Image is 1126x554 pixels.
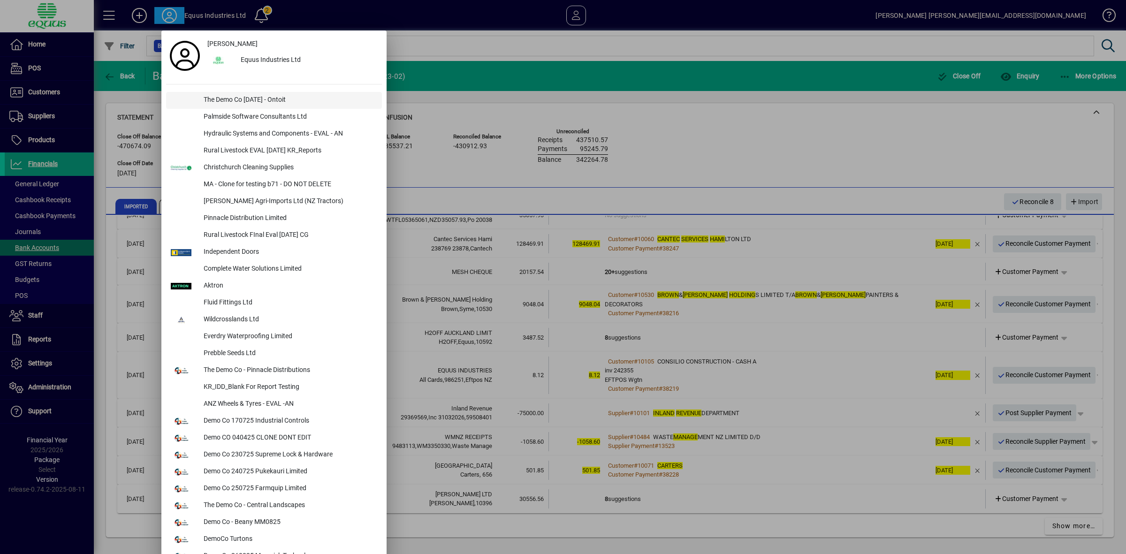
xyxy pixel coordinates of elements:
[166,531,382,548] button: DemoCo Turtons
[166,126,382,143] button: Hydraulic Systems and Components - EVAL - AN
[166,480,382,497] button: Demo Co 250725 Farmquip Limited
[166,328,382,345] button: Everdry Waterproofing Limited
[233,52,382,69] div: Equus Industries Ltd
[196,295,382,311] div: Fluid Fittings Ltd
[166,176,382,193] button: MA - Clone for testing b71 - DO NOT DELETE
[196,210,382,227] div: Pinnacle Distribution Limited
[166,463,382,480] button: Demo Co 240725 Pukekauri Limited
[196,159,382,176] div: Christchurch Cleaning Supplies
[196,531,382,548] div: DemoCo Turtons
[166,193,382,210] button: [PERSON_NAME] Agri-Imports Ltd (NZ Tractors)
[166,379,382,396] button: KR_IDD_Blank For Report Testing
[196,92,382,109] div: The Demo Co [DATE] - Ontoit
[196,126,382,143] div: Hydraulic Systems and Components - EVAL - AN
[196,463,382,480] div: Demo Co 240725 Pukekauri Limited
[196,362,382,379] div: The Demo Co - Pinnacle Distributions
[207,39,258,49] span: [PERSON_NAME]
[196,447,382,463] div: Demo Co 230725 Supreme Lock & Hardware
[196,396,382,413] div: ANZ Wheels & Tyres - EVAL -AN
[166,295,382,311] button: Fluid Fittings Ltd
[196,514,382,531] div: Demo Co - Beany MM0825
[196,413,382,430] div: Demo Co 170725 Industrial Controls
[166,227,382,244] button: Rural Livestock FInal Eval [DATE] CG
[166,143,382,159] button: Rural Livestock EVAL [DATE] KR_Reports
[196,379,382,396] div: KR_IDD_Blank For Report Testing
[166,47,204,64] a: Profile
[196,143,382,159] div: Rural Livestock EVAL [DATE] KR_Reports
[166,497,382,514] button: The Demo Co - Central Landscapes
[196,480,382,497] div: Demo Co 250725 Farmquip Limited
[196,109,382,126] div: Palmside Software Consultants Ltd
[196,430,382,447] div: Demo CO 040425 CLONE DONT EDIT
[196,278,382,295] div: Aktron
[166,362,382,379] button: The Demo Co - Pinnacle Distributions
[166,159,382,176] button: Christchurch Cleaning Supplies
[204,35,382,52] a: [PERSON_NAME]
[166,430,382,447] button: Demo CO 040425 CLONE DONT EDIT
[196,261,382,278] div: Complete Water Solutions Limited
[166,447,382,463] button: Demo Co 230725 Supreme Lock & Hardware
[196,176,382,193] div: MA - Clone for testing b71 - DO NOT DELETE
[166,278,382,295] button: Aktron
[196,311,382,328] div: Wildcrosslands Ltd
[204,52,382,69] button: Equus Industries Ltd
[166,92,382,109] button: The Demo Co [DATE] - Ontoit
[166,413,382,430] button: Demo Co 170725 Industrial Controls
[166,345,382,362] button: Prebble Seeds Ltd
[166,210,382,227] button: Pinnacle Distribution Limited
[196,193,382,210] div: [PERSON_NAME] Agri-Imports Ltd (NZ Tractors)
[196,244,382,261] div: Independent Doors
[196,328,382,345] div: Everdry Waterproofing Limited
[196,345,382,362] div: Prebble Seeds Ltd
[166,514,382,531] button: Demo Co - Beany MM0825
[166,261,382,278] button: Complete Water Solutions Limited
[196,227,382,244] div: Rural Livestock FInal Eval [DATE] CG
[166,109,382,126] button: Palmside Software Consultants Ltd
[166,396,382,413] button: ANZ Wheels & Tyres - EVAL -AN
[166,244,382,261] button: Independent Doors
[166,311,382,328] button: Wildcrosslands Ltd
[196,497,382,514] div: The Demo Co - Central Landscapes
